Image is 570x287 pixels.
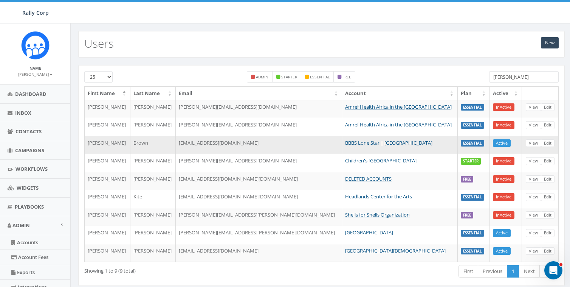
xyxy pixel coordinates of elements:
a: 1 [507,265,519,278]
a: New [541,37,559,48]
td: Kite [130,190,176,208]
a: Shells for Snells Organization [345,211,410,218]
td: [EMAIL_ADDRESS][DOMAIN_NAME][DOMAIN_NAME] [176,172,342,190]
a: View [526,103,541,111]
label: STARTER [461,158,481,165]
label: ESSENTIAL [461,140,484,147]
td: [PERSON_NAME] [85,226,130,244]
a: [PERSON_NAME] [18,70,53,77]
a: First [458,265,478,278]
a: Edit [541,211,555,219]
a: Edit [541,121,555,129]
a: InActive [493,103,514,111]
a: Active [493,139,511,147]
a: InActive [493,193,514,201]
small: Name [29,66,41,71]
td: [PERSON_NAME][EMAIL_ADDRESS][DOMAIN_NAME] [176,118,342,136]
a: Next [519,265,540,278]
a: Edit [541,247,555,255]
label: ESSENTIAL [461,122,484,129]
a: View [526,139,541,147]
label: ESSENTIAL [461,248,484,255]
label: ESSENTIAL [461,230,484,237]
th: Plan: activate to sort column ascending [458,87,490,100]
a: InActive [493,121,514,129]
td: [PERSON_NAME] [85,118,130,136]
th: Account: activate to sort column ascending [342,87,458,100]
td: [PERSON_NAME] [130,118,176,136]
label: FREE [461,212,473,219]
a: Active [493,247,511,255]
span: Workflows [15,165,48,172]
span: Campaigns [15,147,44,154]
td: [PERSON_NAME][EMAIL_ADDRESS][DOMAIN_NAME] [176,100,342,118]
th: Email: activate to sort column ascending [176,87,342,100]
a: Edit [541,175,555,183]
a: [GEOGRAPHIC_DATA] [345,229,393,236]
a: DELETED ACCOUNTS [345,175,392,182]
span: Widgets [17,184,39,191]
a: Edit [541,193,555,201]
td: [PERSON_NAME] [85,172,130,190]
span: Rally Corp [22,9,49,16]
small: admin [256,74,268,80]
a: Amref Health Africa in the [GEOGRAPHIC_DATA] [345,121,452,128]
td: [PERSON_NAME] [130,100,176,118]
label: ESSENTIAL [461,104,484,111]
img: Icon_1.png [21,31,50,59]
a: Edit [541,157,555,165]
a: InActive [493,175,514,183]
td: [EMAIL_ADDRESS][DOMAIN_NAME] [176,244,342,262]
a: View [526,211,541,219]
a: Edit [541,139,555,147]
a: Amref Health Africa in the [GEOGRAPHIC_DATA] [345,103,452,110]
a: View [526,193,541,201]
td: [PERSON_NAME] [130,172,176,190]
span: Admin [12,222,30,229]
a: Headlands Center for the Arts [345,193,412,200]
a: [GEOGRAPHIC_DATA][DEMOGRAPHIC_DATA] [345,247,446,254]
a: InActive [493,157,514,165]
td: [PERSON_NAME] [85,244,130,262]
td: [PERSON_NAME] [85,136,130,154]
input: Type to search [489,71,559,83]
small: [PERSON_NAME] [18,72,53,77]
td: [EMAIL_ADDRESS][DOMAIN_NAME][DOMAIN_NAME] [176,190,342,208]
td: [PERSON_NAME] [85,208,130,226]
td: [PERSON_NAME] [130,208,176,226]
label: ESSENTIAL [461,194,484,201]
td: [PERSON_NAME][EMAIL_ADDRESS][DOMAIN_NAME] [176,154,342,172]
span: Inbox [15,109,31,116]
a: Children's [GEOGRAPHIC_DATA] [345,157,417,164]
div: Showing 1 to 9 (9 total) [84,264,275,275]
small: free [342,74,351,80]
td: [PERSON_NAME] [85,190,130,208]
a: InActive [493,211,514,219]
span: Contacts [15,128,42,135]
iframe: Intercom live chat [544,261,562,279]
a: View [526,157,541,165]
a: View [526,229,541,237]
span: Playbooks [15,203,44,210]
a: Previous [478,265,507,278]
a: View [526,247,541,255]
a: Edit [541,229,555,237]
td: [PERSON_NAME] [130,244,176,262]
td: [PERSON_NAME] [85,154,130,172]
td: [PERSON_NAME] [130,154,176,172]
td: [PERSON_NAME][EMAIL_ADDRESS][PERSON_NAME][DOMAIN_NAME] [176,226,342,244]
th: Active: activate to sort column ascending [490,87,522,100]
td: Brown [130,136,176,154]
a: View [526,121,541,129]
label: FREE [461,176,473,183]
small: starter [281,74,297,80]
td: [PERSON_NAME][EMAIL_ADDRESS][PERSON_NAME][DOMAIN_NAME] [176,208,342,226]
td: [PERSON_NAME] [85,100,130,118]
td: [PERSON_NAME] [130,226,176,244]
span: Dashboard [15,90,46,97]
a: View [526,175,541,183]
a: BBBS Lone Star | [GEOGRAPHIC_DATA] [345,139,432,146]
a: Edit [541,103,555,111]
th: Last Name: activate to sort column ascending [130,87,176,100]
td: [EMAIL_ADDRESS][DOMAIN_NAME] [176,136,342,154]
